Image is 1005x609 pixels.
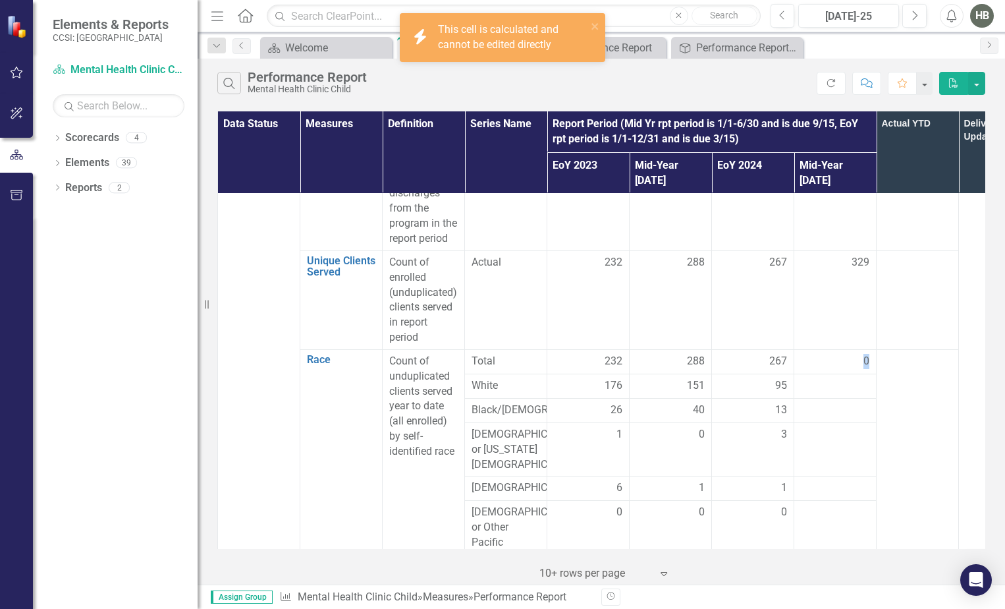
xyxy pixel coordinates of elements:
[863,354,869,369] span: 0
[263,40,389,56] a: Welcome
[630,501,712,569] td: Double-Click to Edit
[298,591,418,603] a: Mental Health Clinic Child
[630,398,712,422] td: Double-Click to Edit
[693,403,705,418] span: 40
[307,354,375,366] a: Race
[474,591,566,603] div: Performance Report
[692,7,757,25] button: Search
[547,398,630,422] td: Double-Click to Edit
[116,158,137,169] div: 39
[712,374,794,398] td: Double-Click to Edit
[472,480,540,496] span: [DEMOGRAPHIC_DATA]
[794,167,877,250] td: Double-Click to Edit
[472,403,540,418] span: Black/[DEMOGRAPHIC_DATA]
[547,374,630,398] td: Double-Click to Edit
[798,4,899,28] button: [DATE]-25
[300,250,383,349] td: Double-Click to Edit Right Click for Context Menu
[699,505,705,520] span: 0
[699,427,705,442] span: 0
[53,94,184,117] input: Search Below...
[109,182,130,193] div: 2
[712,422,794,477] td: Double-Click to Edit
[712,250,794,349] td: Double-Click to Edit
[307,255,375,278] a: Unique Clients Served
[712,167,794,250] td: Double-Click to Edit
[547,167,630,250] td: Double-Click to Edit
[960,564,992,596] div: Open Intercom Messenger
[687,354,705,369] span: 288
[769,255,787,270] span: 267
[794,398,877,422] td: Double-Click to Edit
[803,9,894,24] div: [DATE]-25
[687,255,705,270] span: 288
[687,378,705,393] span: 151
[611,403,622,418] span: 26
[65,130,119,146] a: Scorecards
[472,505,540,565] span: [DEMOGRAPHIC_DATA] or Other Pacific Islander
[472,427,540,473] span: [DEMOGRAPHIC_DATA] or [US_STATE][DEMOGRAPHIC_DATA]
[389,171,458,246] p: Count of discharges from the program in the report period
[710,10,738,20] span: Search
[65,156,109,171] a: Elements
[616,427,622,442] span: 1
[852,255,869,270] span: 329
[696,40,800,56] div: Performance Report Tracker
[616,505,622,520] span: 0
[423,591,468,603] a: Measures
[616,480,622,496] span: 6
[630,477,712,501] td: Double-Click to Edit
[472,354,540,369] span: Total
[472,378,540,393] span: White
[472,255,540,270] span: Actual
[781,505,787,520] span: 0
[630,422,712,477] td: Double-Click to Edit
[970,4,994,28] button: HB
[781,427,787,442] span: 3
[65,181,102,196] a: Reports
[781,480,787,496] span: 1
[248,70,367,84] div: Performance Report
[630,374,712,398] td: Double-Click to Edit
[794,374,877,398] td: Double-Click to Edit
[547,250,630,349] td: Double-Click to Edit
[53,32,169,43] small: CCSI: [GEOGRAPHIC_DATA]
[630,167,712,250] td: Double-Click to Edit
[794,477,877,501] td: Double-Click to Edit
[712,398,794,422] td: Double-Click to Edit
[389,255,458,345] p: Count of enrolled (unduplicated) clients served in report period
[712,477,794,501] td: Double-Click to Edit
[547,501,630,569] td: Double-Click to Edit
[7,14,30,38] img: ClearPoint Strategy
[547,477,630,501] td: Double-Click to Edit
[605,378,622,393] span: 176
[794,250,877,349] td: Double-Click to Edit
[53,63,184,78] a: Mental Health Clinic Child
[53,16,169,32] span: Elements & Reports
[285,40,389,56] div: Welcome
[794,422,877,477] td: Double-Click to Edit
[712,501,794,569] td: Double-Click to Edit
[630,250,712,349] td: Double-Click to Edit
[267,5,760,28] input: Search ClearPoint...
[547,422,630,477] td: Double-Click to Edit
[794,501,877,569] td: Double-Click to Edit
[248,84,367,94] div: Mental Health Clinic Child
[674,40,800,56] a: Performance Report Tracker
[775,403,787,418] span: 13
[699,480,705,496] span: 1
[279,590,591,605] div: » »
[769,354,787,369] span: 267
[605,354,622,369] span: 232
[389,354,458,459] p: Count of unduplicated clients served year to date (all enrolled) by self-identified race
[591,18,600,34] button: close
[775,378,787,393] span: 95
[126,132,147,144] div: 4
[211,591,273,604] span: Assign Group
[300,167,383,250] td: Double-Click to Edit Right Click for Context Menu
[605,255,622,270] span: 232
[559,40,663,56] div: Performance Report
[438,22,587,53] div: This cell is calculated and cannot be edited directly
